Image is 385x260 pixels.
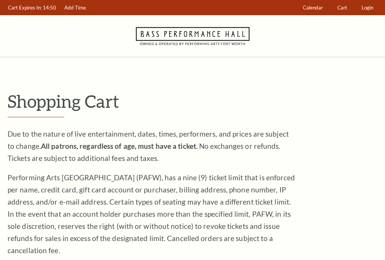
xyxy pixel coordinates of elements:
[41,142,196,150] strong: All patrons, regardless of age, must have a ticket
[8,91,377,111] p: Shopping Cart
[362,5,373,11] span: Login
[358,0,377,15] a: Login
[61,0,90,15] a: Add Time
[337,5,347,11] span: Cart
[8,5,42,11] span: Cart Expires In:
[303,5,323,11] span: Calendar
[8,129,289,162] span: Due to the nature of live entertainment, dates, times, performers, and prices are subject to chan...
[334,0,351,15] a: Cart
[43,5,56,11] span: 14:50
[8,172,295,257] p: Performing Arts [GEOGRAPHIC_DATA] (PAFW), has a nine (9) ticket limit that is enforced per name, ...
[299,0,327,15] a: Calendar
